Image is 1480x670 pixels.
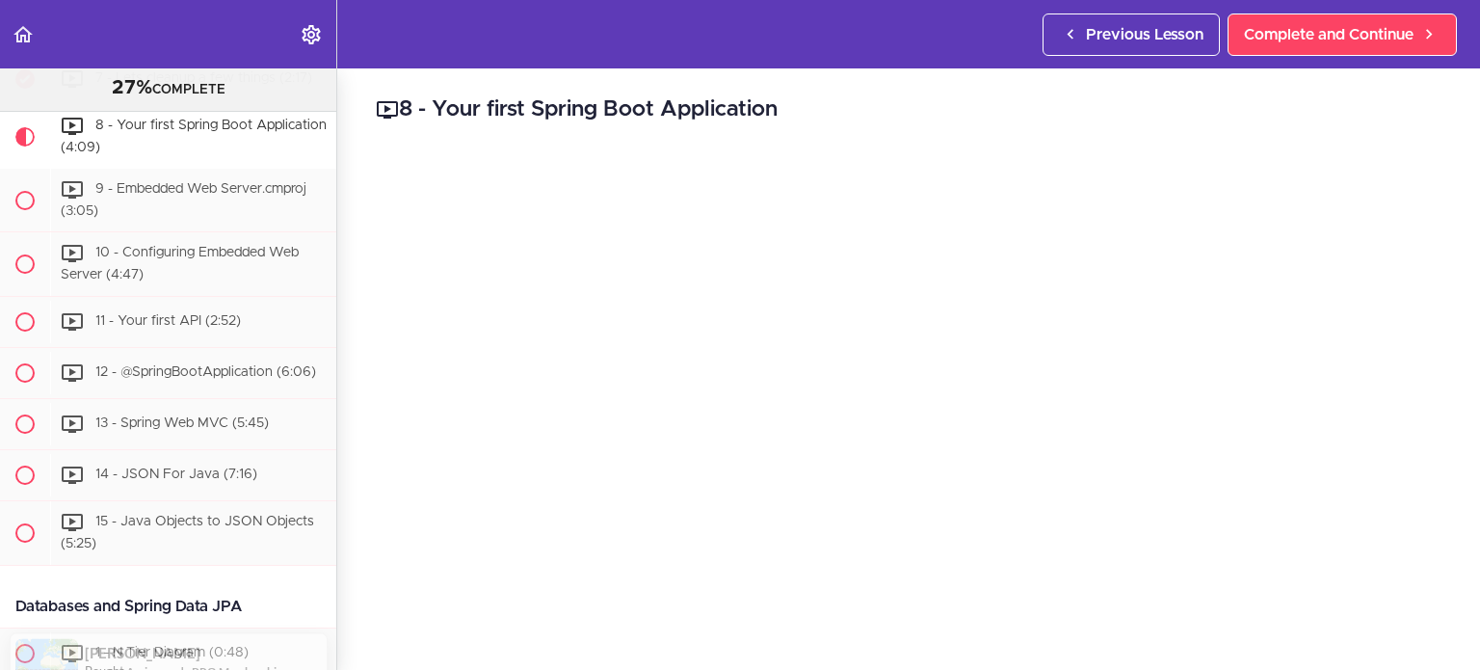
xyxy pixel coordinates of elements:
[376,94,1441,126] h2: 8 - Your first Spring Boot Application
[1244,23,1414,46] span: Complete and Continue
[126,618,283,632] a: Amigoscode PRO Membership
[61,119,327,154] span: 8 - Your first Spring Boot Application (4:09)
[1043,13,1220,56] a: Previous Lesson
[1086,23,1203,46] span: Previous Lesson
[95,468,257,481] span: 14 - JSON For Java (7:16)
[85,599,200,615] span: [PERSON_NAME]
[85,617,124,632] span: Bought
[12,23,35,46] svg: Back to course curriculum
[61,247,299,282] span: 10 - Configuring Embedded Web Server (4:47)
[61,515,314,550] span: 15 - Java Objects to JSON Objects (5:25)
[15,592,78,655] img: provesource social proof notification image
[1228,13,1457,56] a: Complete and Continue
[95,314,241,328] span: 11 - Your first API (2:52)
[112,78,152,97] span: 27%
[300,23,323,46] svg: Settings Menu
[95,365,316,379] span: 12 - @SpringBootApplication (6:06)
[174,635,234,652] a: ProveSource
[24,76,312,101] div: COMPLETE
[61,182,306,218] span: 9 - Embedded Web Server.cmproj (3:05)
[95,416,269,430] span: 13 - Spring Web MVC (5:45)
[85,635,155,652] span: 23 minutes ago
